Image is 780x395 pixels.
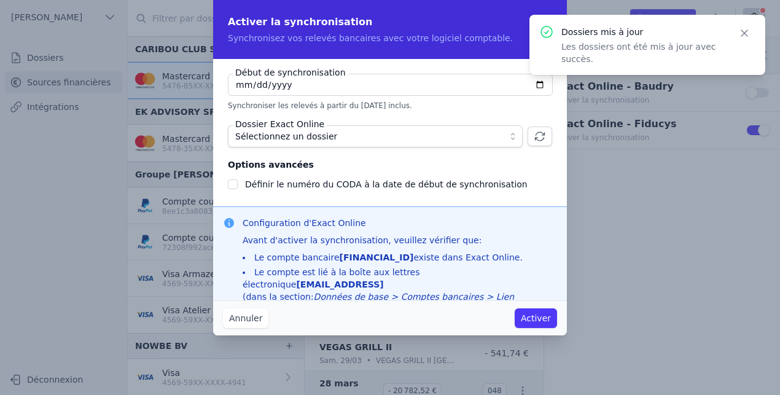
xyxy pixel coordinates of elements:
[228,101,552,111] p: Synchroniser les relevés à partir du [DATE] inclus.
[515,308,557,328] button: Activer
[243,251,557,264] li: Le compte bancaire existe dans Exact Online.
[243,234,557,315] div: Avant d'activer la synchronisation, veuillez vérifier que:
[228,15,552,29] h2: Activer la synchronisation
[233,66,348,79] label: Début de synchronisation
[340,252,414,262] strong: [FINANCIAL_ID]
[235,129,337,144] span: Sélectionnez un dossier
[243,217,557,229] h3: Configuration d'Exact Online
[233,118,327,130] label: Dossier Exact Online
[245,179,528,189] label: Définir le numéro du CODA à la date de début de synchronisation
[228,32,552,44] p: Synchronisez vos relevés bancaires avec votre logiciel comptable.
[561,26,723,38] p: Dossiers mis à jour
[296,280,383,289] strong: [EMAIL_ADDRESS]
[223,308,268,328] button: Annuler
[228,125,523,147] button: Sélectionnez un dossier
[243,266,557,315] li: Le compte est lié à la boîte aux lettres électronique (dans la section: ).
[561,41,723,65] p: Les dossiers ont été mis à jour avec succès.
[228,157,314,172] legend: Options avancées
[243,292,514,314] i: Données de base > Comptes bancaires > Lien bancaire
